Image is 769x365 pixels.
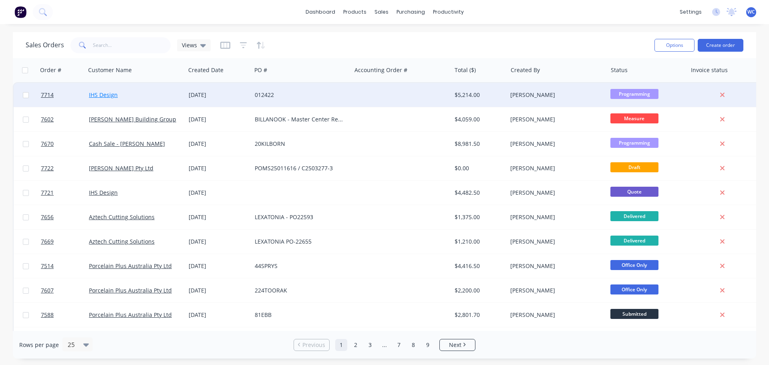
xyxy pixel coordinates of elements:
span: Programming [610,138,658,148]
div: [PERSON_NAME] [510,189,599,197]
div: [DATE] [189,238,248,246]
button: Create order [698,39,743,52]
div: LEXATONIA - PO22593 [255,213,344,221]
div: [PERSON_NAME] [510,115,599,123]
span: 7669 [41,238,54,246]
div: 81EBB [255,311,344,319]
a: 7722 [41,156,89,180]
a: Cash Sale - [PERSON_NAME] [89,140,165,147]
div: [DATE] [189,91,248,99]
a: Previous page [294,341,329,349]
div: POMS25011616 / C2503277-3 [255,164,344,172]
a: 7588 [41,303,89,327]
a: Jump forward [378,339,391,351]
div: sales [370,6,393,18]
a: Page 3 [364,339,376,351]
div: LEXATONIA PO-22655 [255,238,344,246]
span: Next [449,341,461,349]
div: $1,210.00 [455,238,501,246]
span: 7714 [41,91,54,99]
img: Factory [14,6,26,18]
div: $2,801.70 [455,311,501,319]
div: [DATE] [189,189,248,197]
a: 7514 [41,254,89,278]
span: Programming [610,89,658,99]
h1: Sales Orders [26,41,64,49]
div: $0.00 [455,164,501,172]
a: Page 8 [407,339,419,351]
a: IHS Design [89,189,118,196]
span: Views [182,41,197,49]
div: [DATE] [189,262,248,270]
span: Previous [302,341,325,349]
a: Page 2 [350,339,362,351]
a: IHS Design [89,91,118,99]
div: $8,981.50 [455,140,501,148]
div: Accounting Order # [354,66,407,74]
span: Delivered [610,211,658,221]
span: 7588 [41,311,54,319]
div: BILLANOOK - Master Center Reception [255,115,344,123]
a: 7670 [41,132,89,156]
div: $2,200.00 [455,286,501,294]
a: Page 9 [422,339,434,351]
ul: Pagination [290,339,479,351]
div: $1,375.00 [455,213,501,221]
span: 7656 [41,213,54,221]
a: 7669 [41,230,89,254]
a: Porcelain Plus Australia Pty Ltd [89,286,172,294]
div: Created By [511,66,540,74]
div: [PERSON_NAME] [510,164,599,172]
span: Delivered [610,236,658,246]
div: 012422 [255,91,344,99]
div: Invoice status [691,66,728,74]
a: [PERSON_NAME] Building Group [89,115,176,123]
span: 7602 [41,115,54,123]
div: settings [676,6,706,18]
a: Page 7 [393,339,405,351]
div: Customer Name [88,66,132,74]
span: 7722 [41,164,54,172]
div: Created Date [188,66,223,74]
div: [PERSON_NAME] [510,311,599,319]
div: [PERSON_NAME] [510,262,599,270]
div: 224TOORAK [255,286,344,294]
span: Draft [610,162,658,172]
div: [PERSON_NAME] [510,91,599,99]
div: productivity [429,6,468,18]
span: Quote [610,187,658,197]
a: Aztech Cutting Solutions [89,213,155,221]
div: purchasing [393,6,429,18]
div: $4,416.50 [455,262,501,270]
div: [DATE] [189,311,248,319]
div: $5,214.00 [455,91,501,99]
div: Total ($) [455,66,476,74]
a: Aztech Cutting Solutions [89,238,155,245]
span: 7721 [41,189,54,197]
a: Page 1 is your current page [335,339,347,351]
a: 7714 [41,83,89,107]
a: Porcelain Plus Australia Pty Ltd [89,262,172,270]
span: 7514 [41,262,54,270]
a: 7602 [41,107,89,131]
span: Submitted [610,309,658,319]
span: WC [747,8,755,16]
div: 20KILBORN [255,140,344,148]
a: Porcelain Plus Australia Pty Ltd [89,311,172,319]
div: PO # [254,66,267,74]
div: [DATE] [189,286,248,294]
div: [DATE] [189,115,248,123]
div: [DATE] [189,213,248,221]
span: Rows per page [19,341,59,349]
div: [PERSON_NAME] [510,140,599,148]
div: [PERSON_NAME] [510,213,599,221]
a: 7622 [41,327,89,351]
button: Options [654,39,695,52]
div: [PERSON_NAME] [510,238,599,246]
span: Office Only [610,284,658,294]
a: 7721 [41,181,89,205]
span: Office Only [610,260,658,270]
a: dashboard [302,6,339,18]
a: [PERSON_NAME] Pty Ltd [89,164,153,172]
div: [DATE] [189,140,248,148]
